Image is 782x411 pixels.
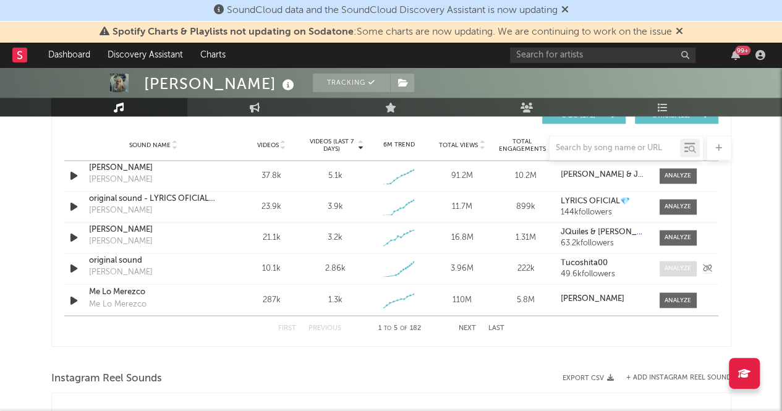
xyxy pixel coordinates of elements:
[243,201,300,213] div: 23.9k
[561,208,647,217] div: 144k followers
[561,239,647,248] div: 63.2k followers
[89,174,153,186] div: [PERSON_NAME]
[278,324,296,331] button: First
[433,170,491,182] div: 91.2M
[676,27,683,37] span: Dismiss
[89,235,153,248] div: [PERSON_NAME]
[243,232,300,244] div: 21.1k
[561,6,569,15] span: Dismiss
[89,298,147,310] div: Me Lo Merezco
[561,228,661,236] strong: JQuiles & [PERSON_NAME]
[89,266,153,279] div: [PERSON_NAME]
[243,263,300,275] div: 10.1k
[731,50,740,60] button: 99+
[561,294,647,303] a: [PERSON_NAME]
[89,162,218,174] a: [PERSON_NAME]
[561,171,661,179] strong: [PERSON_NAME] & JQuiles
[433,232,491,244] div: 16.8M
[433,294,491,306] div: 110M
[89,255,218,267] a: original sound
[227,6,558,15] span: SoundCloud data and the SoundCloud Discovery Assistant is now updating
[328,170,342,182] div: 5.1k
[113,27,354,37] span: Spotify Charts & Playlists not updating on Sodatone
[497,294,555,306] div: 5.8M
[561,228,647,237] a: JQuiles & [PERSON_NAME]
[561,294,624,302] strong: [PERSON_NAME]
[366,321,434,336] div: 1 5 182
[614,375,731,381] div: + Add Instagram Reel Sound
[550,143,680,153] input: Search by song name or URL
[497,170,555,182] div: 10.2M
[510,48,695,63] input: Search for artists
[308,324,341,331] button: Previous
[89,193,218,205] a: original sound - LYRICS OFICIAL💎
[563,375,614,382] button: Export CSV
[735,46,750,55] div: 99 +
[327,201,342,213] div: 3.9k
[40,43,99,67] a: Dashboard
[51,371,162,386] span: Instagram Reel Sounds
[89,224,218,236] a: [PERSON_NAME]
[313,74,390,92] button: Tracking
[433,263,491,275] div: 3.96M
[561,197,630,205] strong: LYRICS OFICIAL💎
[243,170,300,182] div: 37.8k
[144,74,297,94] div: [PERSON_NAME]
[328,294,342,306] div: 1.3k
[488,324,504,331] button: Last
[328,232,342,244] div: 3.2k
[433,201,491,213] div: 11.7M
[561,259,608,267] strong: Tucoshita00
[459,324,476,331] button: Next
[113,27,672,37] span: : Some charts are now updating. We are continuing to work on the issue
[192,43,234,67] a: Charts
[89,205,153,217] div: [PERSON_NAME]
[561,171,647,179] a: [PERSON_NAME] & JQuiles
[99,43,192,67] a: Discovery Assistant
[400,325,407,331] span: of
[384,325,391,331] span: to
[497,201,555,213] div: 899k
[626,375,731,381] button: + Add Instagram Reel Sound
[243,294,300,306] div: 287k
[89,286,218,298] a: Me Lo Merezco
[497,263,555,275] div: 222k
[561,270,647,279] div: 49.6k followers
[561,197,647,206] a: LYRICS OFICIAL💎
[561,259,647,268] a: Tucoshita00
[497,232,555,244] div: 1.31M
[325,263,345,275] div: 2.86k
